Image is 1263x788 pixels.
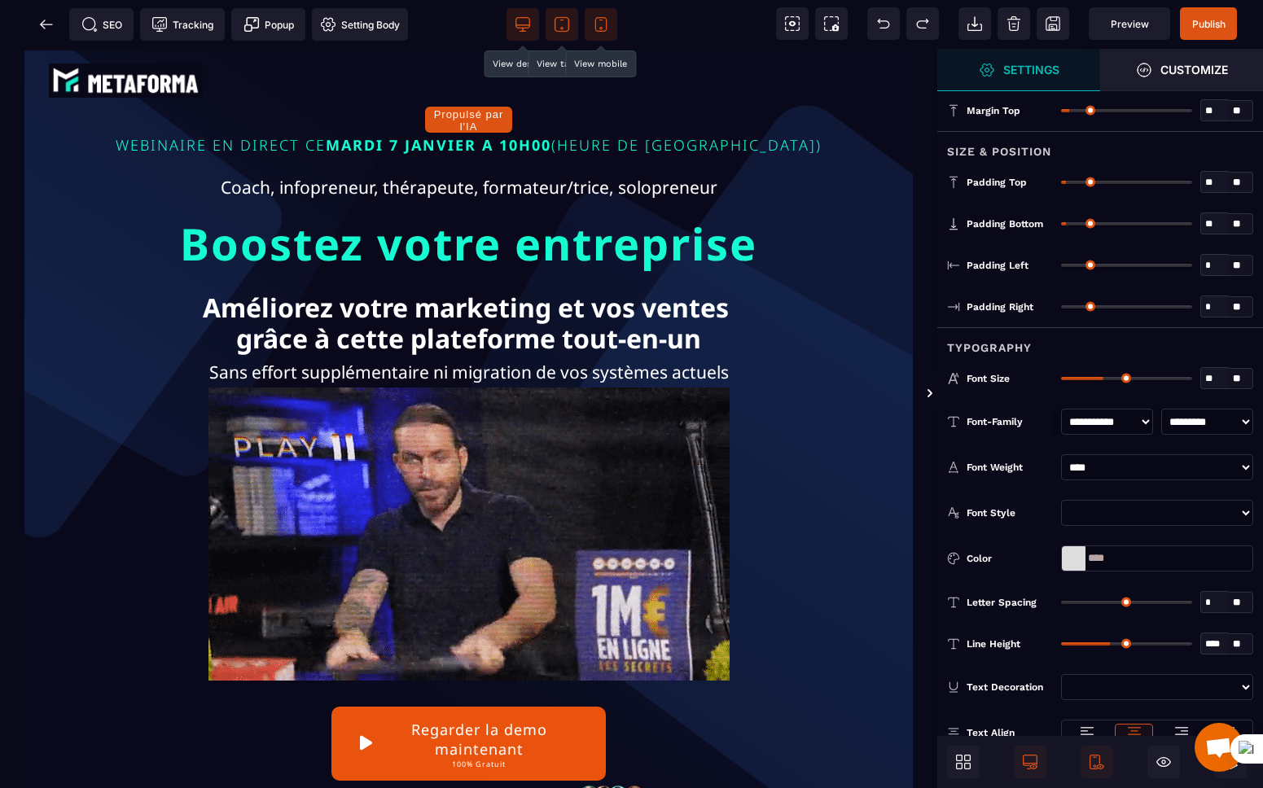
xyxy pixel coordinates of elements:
strong: Customize [1160,63,1228,76]
button: Regarder la demo maintenant100% Gratuit [331,658,606,732]
span: MARDI 7 JANVIER A 10H00 [326,86,551,106]
div: Typography [937,327,1263,357]
span: Preview [1089,7,1170,40]
span: Padding Top [967,176,1027,189]
p: WEBINAIRE EN DIRECT CE (HEURE DE [GEOGRAPHIC_DATA]) [73,84,864,110]
img: 32586e8465b4242308ef789b458fc82f_community-people.png [575,736,649,762]
span: Open Import Webpage [958,7,991,40]
span: Clear [998,7,1030,40]
text: Sans effort supplémentaire ni migration de vos systèmes actuels [133,309,805,338]
span: Undo [867,7,900,40]
span: Open Style Manager [1100,49,1263,91]
span: Preview [1111,18,1149,30]
span: Create Alert Modal [231,8,305,41]
text: Coach, infopreneur, thérapeute, formateur/trice, solopreneur [133,125,805,153]
span: Letter Spacing [967,596,1037,609]
span: View components [776,7,809,40]
span: Tracking code [140,8,225,41]
img: abe9e435164421cb06e33ef15842a39e_e5ef653356713f0d7dd3797ab850248d_Capture_d%E2%80%99e%CC%81cran_2... [49,15,203,49]
span: Toggle Views [937,370,954,418]
span: View desktop [507,8,539,41]
span: View mobile [585,8,617,41]
span: Save [1180,7,1237,40]
span: Tracking [151,16,213,33]
span: Save [1037,7,1069,40]
strong: Settings [1003,63,1059,76]
img: 1a86d00ba3cf512791b52cd22d41398a_VSL_-_MetaForma_Draft_06-low.gif [208,339,730,632]
span: Publish [1192,18,1226,30]
div: Font Style [967,505,1053,521]
span: Padding Left [967,259,1028,272]
button: Propulsé par l'IA [425,58,512,84]
span: Is Show Mobile [1081,746,1113,778]
span: Margin Top [967,104,1020,117]
span: Open Blocks [947,746,980,778]
span: Line Height [967,637,1020,650]
span: Back [30,8,63,41]
span: Is Show Desktop [1014,746,1046,778]
span: SEO [81,16,122,33]
div: Text Decoration [967,679,1053,695]
span: Favicon [312,8,408,41]
div: Size & Position [937,131,1263,161]
p: Text Align [947,725,1015,741]
span: Cmd Hidden Block [1147,746,1180,778]
div: Color [967,550,1053,567]
text: Améliorez votre marketing et vos ventes grâce à cette plateforme tout-en-un [133,239,805,310]
span: Redo [906,7,939,40]
span: Open Style Manager [937,49,1100,91]
span: Screenshot [815,7,848,40]
span: Popup [243,16,294,33]
span: Padding Right [967,300,1033,313]
span: Seo meta data [69,8,134,41]
span: Font Size [967,372,1010,385]
div: Font Weight [967,459,1053,475]
text: Rejoignez + de 1 200 curieux prêts à découvrir [271,737,575,762]
p: Boostez votre entreprise [73,164,864,225]
div: Mở cuộc trò chuyện [1195,723,1243,772]
span: Padding Bottom [967,217,1043,230]
div: Font-Family [967,414,1053,430]
span: Setting Body [320,16,400,33]
span: View tablet [546,8,578,41]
